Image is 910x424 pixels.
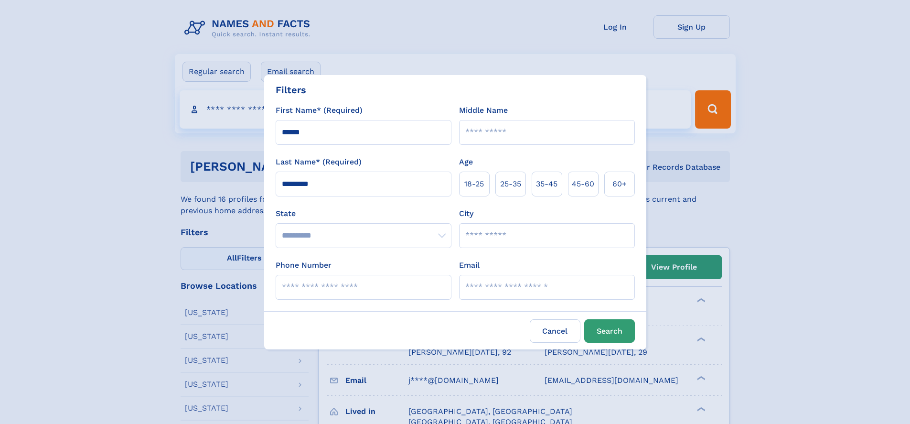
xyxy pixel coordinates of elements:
span: 45‑60 [572,178,594,190]
label: First Name* (Required) [276,105,363,116]
label: Email [459,260,480,271]
label: Cancel [530,319,580,343]
span: 25‑35 [500,178,521,190]
span: 60+ [612,178,627,190]
label: City [459,208,473,219]
span: 18‑25 [464,178,484,190]
button: Search [584,319,635,343]
label: Age [459,156,473,168]
div: Filters [276,83,306,97]
label: Last Name* (Required) [276,156,362,168]
span: 35‑45 [536,178,557,190]
label: Phone Number [276,260,332,271]
label: State [276,208,451,219]
label: Middle Name [459,105,508,116]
